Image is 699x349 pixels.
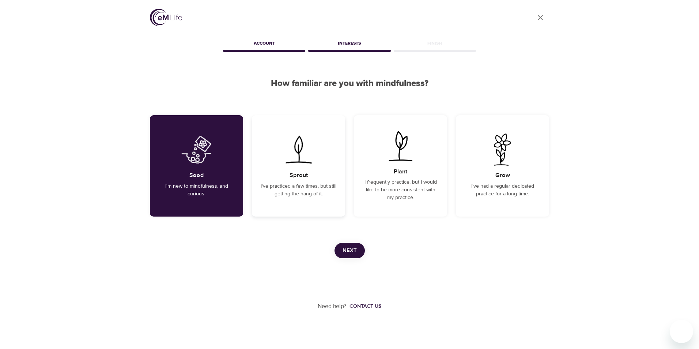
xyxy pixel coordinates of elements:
[347,303,381,310] a: Contact us
[354,115,447,217] div: I frequently practice, but I would like to be more consistent with my practice.PlantI frequently ...
[363,179,438,202] p: I frequently practice, but I would like to be more consistent with my practice.
[189,172,204,179] h5: Seed
[280,134,317,166] img: I've practiced a few times, but still getting the hang of it.
[261,183,336,198] p: I've practiced a few times, but still getting the hang of it.
[670,320,693,343] iframe: Button to launch messaging window
[290,172,308,179] h5: Sprout
[159,183,234,198] p: I'm new to mindfulness, and curious.
[484,134,521,166] img: I've had a regular dedicated practice for a long time.
[318,302,347,311] p: Need help?
[335,243,365,258] button: Next
[382,130,419,162] img: I frequently practice, but I would like to be more consistent with my practice.
[150,115,243,217] div: I'm new to mindfulness, and curious.SeedI'm new to mindfulness, and curious.
[150,78,549,89] h2: How familiar are you with mindfulness?
[532,9,549,26] a: close
[456,115,549,217] div: I've had a regular dedicated practice for a long time.GrowI've had a regular dedicated practice f...
[150,9,182,26] img: logo
[252,115,345,217] div: I've practiced a few times, but still getting the hang of it.SproutI've practiced a few times, bu...
[495,172,510,179] h5: Grow
[343,246,357,255] span: Next
[394,168,407,176] h5: Plant
[349,303,381,310] div: Contact us
[465,183,540,198] p: I've had a regular dedicated practice for a long time.
[178,134,215,166] img: I'm new to mindfulness, and curious.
